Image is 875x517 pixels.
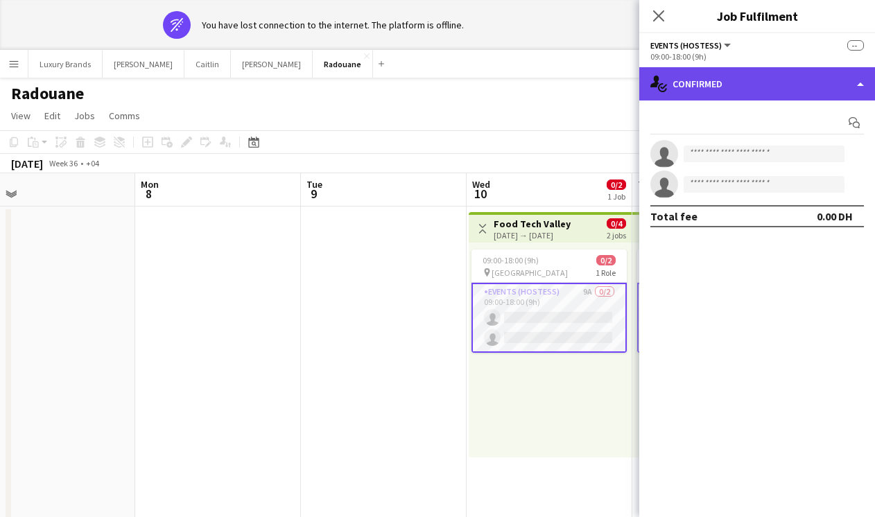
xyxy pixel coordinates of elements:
div: 09:00-18:00 (9h) [650,51,864,62]
div: You have lost connection to the internet. The platform is offline. [202,19,464,31]
span: 8 [139,186,159,202]
a: View [6,107,36,125]
span: Comms [109,109,140,122]
span: Wed [472,178,490,191]
span: -- [847,40,864,51]
div: 1 Job [607,191,625,202]
span: Thu [638,178,655,191]
span: Edit [44,109,60,122]
button: [PERSON_NAME] [103,51,184,78]
h1: Radouane [11,83,84,104]
app-job-card: 09:00-18:00 (9h)0/2 [GEOGRAPHIC_DATA]1 RoleEvents (Hostess)9A0/209:00-18:00 (9h) [471,249,627,353]
h3: Job Fulfilment [639,7,875,25]
span: 0/2 [596,255,616,265]
a: Edit [39,107,66,125]
span: 0/4 [607,218,626,229]
span: Jobs [74,109,95,122]
div: 2 jobs [607,229,626,240]
a: Jobs [69,107,101,125]
button: Caitlin [184,51,231,78]
button: Events (Hostess) [650,40,733,51]
span: Mon [141,178,159,191]
app-card-role: Events (Hostess)9A0/209:00-18:00 (9h) [471,283,627,353]
button: [PERSON_NAME] [231,51,313,78]
h3: Food Tech Valley [494,218,571,230]
span: 11 [636,186,655,202]
div: Total fee [650,209,698,223]
div: [DATE] → [DATE] [494,230,571,240]
span: 0/2 [607,179,626,190]
span: 1 Role [596,268,616,278]
span: 10 [470,186,490,202]
span: Tue [306,178,322,191]
app-card-role: Events (Hostess)9A0/209:00-18:00 (9h) [637,283,792,353]
span: View [11,109,31,122]
a: Comms [103,107,146,125]
div: [DATE] [11,157,43,170]
app-job-card: 09:00-18:00 (9h)0/2 [GEOGRAPHIC_DATA]1 RoleEvents (Hostess)9A0/209:00-18:00 (9h) [637,249,792,353]
span: [GEOGRAPHIC_DATA] [492,268,568,278]
div: 0.00 DH [817,209,853,223]
span: 9 [304,186,322,202]
div: +04 [86,158,99,168]
button: Radouane [313,51,373,78]
div: Confirmed [639,67,875,100]
span: Events (Hostess) [650,40,722,51]
span: 09:00-18:00 (9h) [483,255,539,265]
span: Week 36 [46,158,80,168]
button: Luxury Brands [28,51,103,78]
